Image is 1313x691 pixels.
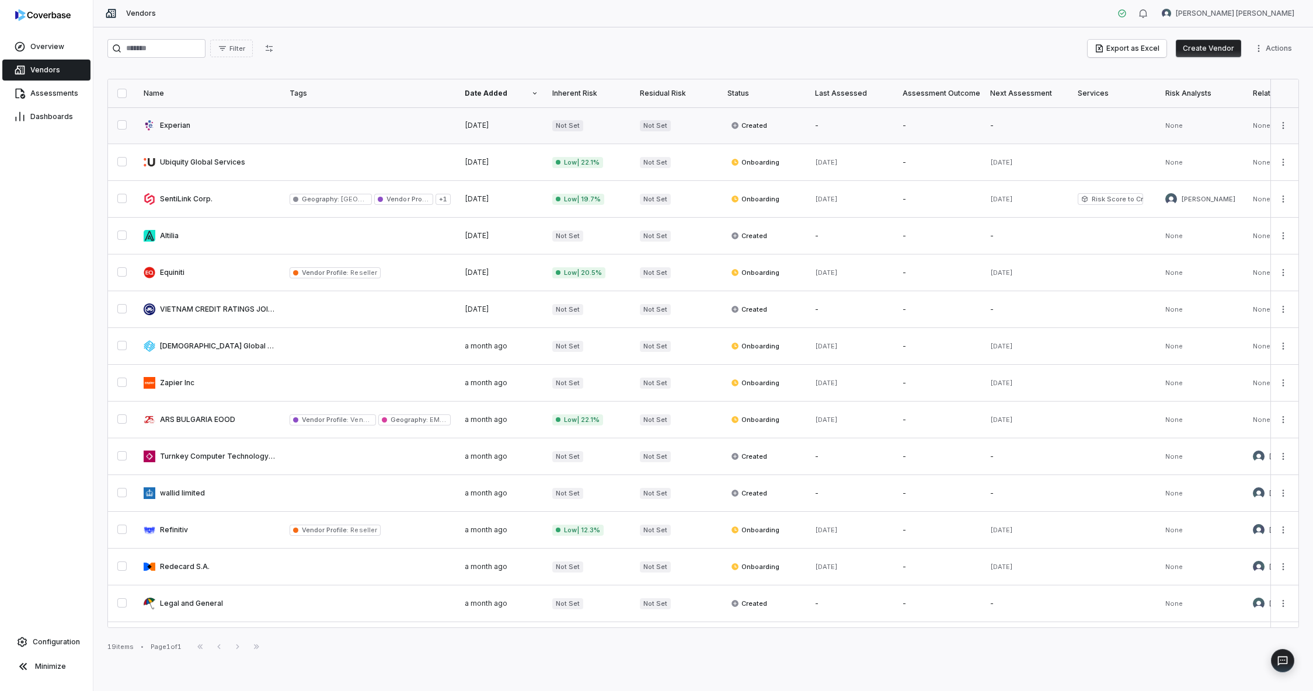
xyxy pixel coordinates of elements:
button: Minimize [5,655,88,678]
span: Vendors [126,9,156,18]
img: Stephen Jackson avatar [1253,487,1265,499]
button: More actions [1274,337,1293,355]
div: Name [144,89,276,98]
span: Not Set [640,231,671,242]
span: Not Set [552,561,583,573]
div: • [141,643,144,651]
span: Risk Score to CrossCore [1078,193,1143,205]
td: - [808,585,896,622]
td: - [896,254,983,291]
img: Philip Woolley avatar [1165,193,1177,205]
span: Not Set [640,488,671,499]
span: Vendor [349,416,374,424]
span: Onboarding [731,341,779,351]
span: Created [731,231,767,240]
span: [PERSON_NAME] [PERSON_NAME] [1176,9,1294,18]
div: 19 items [107,643,134,651]
span: Not Set [640,341,671,352]
span: Reseller [349,268,377,277]
div: Assessment Outcome [903,89,976,98]
span: Overview [30,42,64,51]
span: Not Set [640,414,671,425]
td: - [983,107,1071,144]
span: Onboarding [731,562,779,571]
span: Low | 22.1% [552,414,603,425]
span: Created [731,488,767,498]
span: Not Set [552,120,583,131]
img: Martin Bowles avatar [1253,598,1265,609]
div: Status [727,89,801,98]
button: More actions [1274,301,1293,318]
span: [DATE] [990,526,1013,534]
span: Geography : [391,416,428,424]
span: Assessments [30,89,78,98]
span: Onboarding [731,194,779,204]
span: Configuration [33,637,80,647]
span: Not Set [640,120,671,131]
span: Vendor Profile : [386,195,433,203]
span: [DATE] [815,563,838,571]
span: Onboarding [731,268,779,277]
span: [DATE] [815,416,838,424]
img: Verity Billson avatar [1253,524,1265,536]
span: [DATE] [990,342,1013,350]
div: Date Added [465,89,538,98]
img: Stephen Jackson avatar [1253,451,1265,462]
span: a month ago [465,452,507,460]
span: a month ago [465,525,507,534]
span: a month ago [465,599,507,608]
td: - [808,218,896,254]
td: - [896,549,983,585]
span: [DATE] [465,121,489,130]
span: [DATE] [815,342,838,350]
span: [DATE] [990,195,1013,203]
span: EMEA [428,416,448,424]
div: Inherent Risk [552,89,626,98]
span: Not Set [552,304,583,315]
span: Not Set [640,194,671,205]
button: More actions [1274,117,1293,134]
td: - [808,107,896,144]
button: More actions [1274,374,1293,392]
span: [DATE] [815,195,838,203]
span: Onboarding [731,158,779,167]
span: [DATE] [815,158,838,166]
span: a month ago [465,341,507,350]
span: Not Set [640,267,671,278]
button: More actions [1274,484,1293,502]
span: [DATE] [990,268,1013,277]
span: Low | 20.5% [552,267,605,278]
a: Configuration [5,631,88,652]
span: Created [731,305,767,314]
td: - [896,622,983,659]
span: Not Set [552,378,583,389]
td: - [808,475,896,512]
td: - [896,475,983,512]
span: Low | 22.1% [552,157,603,168]
td: - [983,291,1071,328]
span: Low | 12.3% [552,525,604,536]
span: [DATE] [815,379,838,387]
span: [DATE] [990,158,1013,166]
td: - [896,512,983,549]
td: - [896,181,983,218]
a: Overview [2,36,90,57]
span: Onboarding [731,525,779,535]
div: Tags [290,89,451,98]
span: Not Set [552,598,583,609]
td: - [808,291,896,328]
img: Gustavo De Siqueira avatar [1253,561,1265,573]
button: Filter [210,40,253,57]
td: - [808,438,896,475]
span: a month ago [465,415,507,424]
button: More actions [1274,264,1293,281]
div: Last Assessed [815,89,889,98]
button: Anoop Mohanan Nair avatar[PERSON_NAME] [PERSON_NAME] [1155,5,1301,22]
a: Dashboards [2,106,90,127]
span: Not Set [552,488,583,499]
span: [DATE] [990,379,1013,387]
button: More actions [1274,595,1293,612]
span: Dashboards [30,112,73,121]
td: - [983,438,1071,475]
span: Minimize [35,662,66,671]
